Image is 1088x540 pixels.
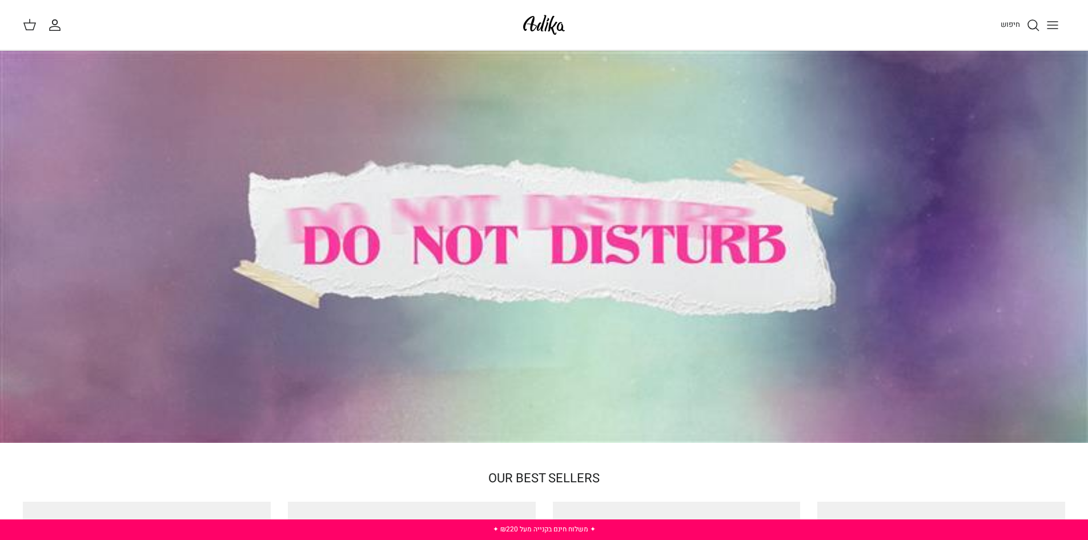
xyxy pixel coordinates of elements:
[1001,19,1020,30] span: חיפוש
[493,524,596,534] a: ✦ משלוח חינם בקנייה מעל ₪220 ✦
[520,11,568,38] img: Adika IL
[1001,18,1040,32] a: חיפוש
[48,18,66,32] a: החשבון שלי
[488,469,600,487] a: OUR BEST SELLERS
[1040,13,1065,38] button: Toggle menu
